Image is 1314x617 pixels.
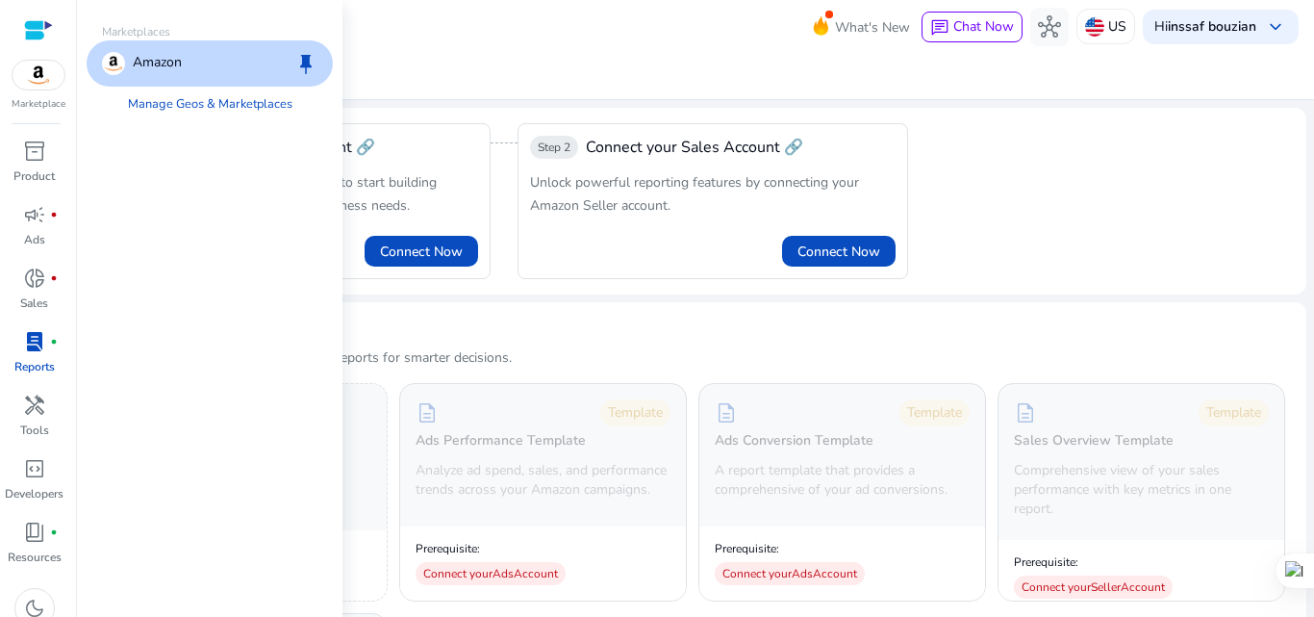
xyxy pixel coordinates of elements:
p: Marketplace [12,97,65,112]
p: Resources [8,549,62,566]
span: Connect Now [380,242,463,262]
p: Prerequisite: [1014,554,1173,570]
h5: Ads Performance Template [416,433,586,450]
span: Unlock powerful reporting features by connecting your Amazon Seller account. [530,173,859,215]
div: Template [899,399,970,426]
span: keyboard_arrow_down [1264,15,1287,39]
p: A report template that provides a comprehensive of your ad conversions. [715,461,970,500]
div: Template [1199,399,1269,426]
span: Connect Now [797,242,880,262]
p: Reports [14,358,55,375]
button: Connect Now [782,236,896,267]
span: fiber_manual_record [50,338,58,346]
p: Prerequisite: [715,541,865,556]
p: US [1108,10,1126,43]
span: book_4 [23,521,46,544]
p: Prerequisite: [416,541,566,556]
p: Sales [20,295,48,312]
img: amazon.svg [102,52,125,75]
span: chat [930,18,949,38]
span: code_blocks [23,457,46,480]
span: handyman [23,394,46,417]
p: Product [13,167,55,185]
p: Marketplaces [87,23,333,40]
p: Comprehensive view of your sales performance with key metrics in one report. [1014,461,1269,519]
h5: Ads Conversion Template [715,433,873,450]
p: Analyze ad spend, sales, and performance trends across your Amazon campaigns. [416,461,670,500]
img: amazon.svg [13,61,64,90]
span: keep [294,52,317,75]
span: Connect your Sales Account 🔗 [586,136,803,159]
span: hub [1038,15,1061,39]
span: lab_profile [23,330,46,353]
p: Hi [1154,20,1256,34]
button: chatChat Now [922,12,1023,42]
span: donut_small [23,267,46,290]
button: hub [1030,8,1069,46]
span: description [715,401,738,424]
a: Manage Geos & Marketplaces [113,87,308,121]
span: description [1014,401,1037,424]
div: Connect your Seller Account [1014,576,1173,599]
span: fiber_manual_record [50,528,58,536]
p: Ads [24,231,45,248]
img: us.svg [1085,17,1104,37]
b: inssaf bouzian [1168,17,1256,36]
p: Developers [5,485,63,502]
div: Connect your Ads Account [416,562,566,585]
span: inventory_2 [23,140,46,163]
span: Chat Now [953,17,1014,36]
span: description [416,401,439,424]
h5: Sales Overview Template [1014,433,1174,450]
button: Connect Now [365,236,478,267]
span: Step 2 [538,140,570,155]
span: fiber_manual_record [50,274,58,282]
span: What's New [835,11,910,44]
div: Connect your Ads Account [715,562,865,585]
span: fiber_manual_record [50,211,58,219]
span: campaign [23,203,46,226]
p: Amazon [133,52,182,75]
div: Template [600,399,670,426]
p: Tools [20,422,49,439]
